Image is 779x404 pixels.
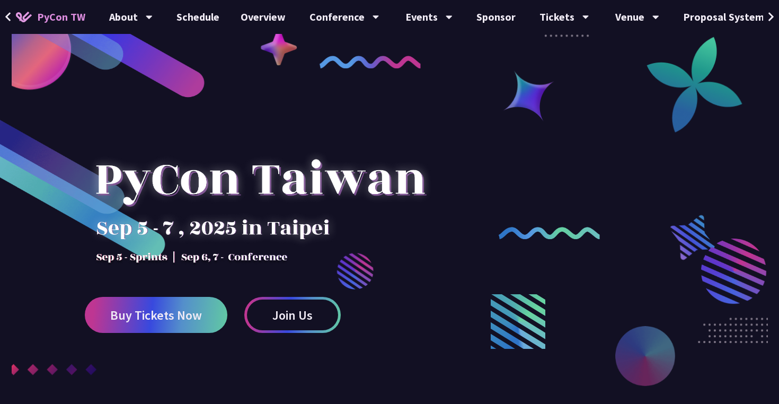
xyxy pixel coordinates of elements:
[110,309,202,322] span: Buy Tickets Now
[5,4,96,30] a: PyCon TW
[272,309,313,322] span: Join Us
[320,56,421,68] img: curly-1.ebdbada.png
[16,12,32,22] img: Home icon of PyCon TW 2025
[37,9,85,25] span: PyCon TW
[499,227,600,240] img: curly-2.e802c9f.png
[244,297,341,333] a: Join Us
[85,297,227,333] a: Buy Tickets Now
